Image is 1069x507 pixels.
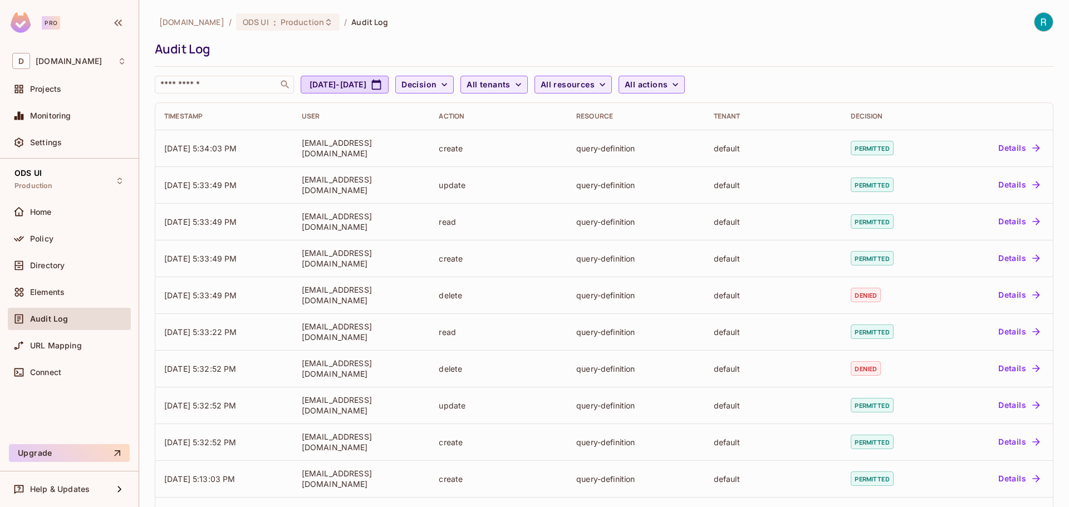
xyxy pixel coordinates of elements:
[994,176,1044,194] button: Details
[30,368,61,377] span: Connect
[576,363,696,374] div: query-definition
[439,474,558,484] div: create
[439,400,558,411] div: update
[576,290,696,301] div: query-definition
[576,143,696,154] div: query-definition
[229,17,232,27] li: /
[994,139,1044,157] button: Details
[30,485,90,494] span: Help & Updates
[576,327,696,337] div: query-definition
[714,216,833,227] div: default
[714,474,833,484] div: default
[30,341,82,350] span: URL Mapping
[159,17,224,27] span: the active workspace
[714,143,833,154] div: default
[344,17,347,27] li: /
[994,286,1044,304] button: Details
[714,363,833,374] div: default
[714,437,833,447] div: default
[164,327,237,337] span: [DATE] 5:33:22 PM
[851,178,893,192] span: permitted
[164,474,236,484] span: [DATE] 5:13:03 PM
[851,435,893,449] span: permitted
[994,360,1044,377] button: Details
[281,17,324,27] span: Production
[439,180,558,190] div: update
[851,214,893,229] span: permitted
[14,181,53,190] span: Production
[30,111,71,120] span: Monitoring
[302,321,421,342] div: [EMAIL_ADDRESS][DOMAIN_NAME]
[273,18,277,27] span: :
[30,138,62,147] span: Settings
[11,12,31,33] img: SReyMgAAAABJRU5ErkJggg==
[439,216,558,227] div: read
[851,288,881,302] span: denied
[576,112,696,121] div: Resource
[851,471,893,486] span: permitted
[534,76,612,93] button: All resources
[994,323,1044,341] button: Details
[851,361,881,376] span: denied
[994,213,1044,230] button: Details
[851,112,932,121] div: Decision
[576,400,696,411] div: query-definition
[439,253,558,264] div: create
[619,76,685,93] button: All actions
[302,174,421,195] div: [EMAIL_ADDRESS][DOMAIN_NAME]
[164,144,237,153] span: [DATE] 5:34:03 PM
[439,143,558,154] div: create
[714,180,833,190] div: default
[851,324,893,339] span: permitted
[302,284,421,306] div: [EMAIL_ADDRESS][DOMAIN_NAME]
[30,314,68,323] span: Audit Log
[302,395,421,416] div: [EMAIL_ADDRESS][DOMAIN_NAME]
[439,363,558,374] div: delete
[30,208,52,216] span: Home
[30,261,65,270] span: Directory
[541,78,595,92] span: All resources
[576,216,696,227] div: query-definition
[302,137,421,159] div: [EMAIL_ADDRESS][DOMAIN_NAME]
[714,253,833,264] div: default
[243,17,269,27] span: ODS UI
[302,468,421,489] div: [EMAIL_ADDRESS][DOMAIN_NAME]
[467,78,510,92] span: All tenants
[714,290,833,301] div: default
[164,401,237,410] span: [DATE] 5:32:52 PM
[14,169,42,178] span: ODS UI
[395,76,454,93] button: Decision
[155,41,1048,57] div: Audit Log
[994,470,1044,488] button: Details
[439,112,558,121] div: Action
[36,57,102,66] span: Workspace: deacero.com
[994,396,1044,414] button: Details
[164,180,237,190] span: [DATE] 5:33:49 PM
[30,234,53,243] span: Policy
[439,437,558,447] div: create
[714,327,833,337] div: default
[714,400,833,411] div: default
[302,431,421,452] div: [EMAIL_ADDRESS][DOMAIN_NAME]
[164,437,237,447] span: [DATE] 5:32:52 PM
[42,16,60,29] div: Pro
[994,249,1044,267] button: Details
[351,17,388,27] span: Audit Log
[576,180,696,190] div: query-definition
[714,112,833,121] div: Tenant
[1034,13,1053,31] img: ROBERTO MACOTELA TALAMANTES
[302,358,421,379] div: [EMAIL_ADDRESS][DOMAIN_NAME]
[301,76,389,93] button: [DATE]-[DATE]
[439,290,558,301] div: delete
[30,288,65,297] span: Elements
[302,248,421,269] div: [EMAIL_ADDRESS][DOMAIN_NAME]
[164,364,237,373] span: [DATE] 5:32:52 PM
[994,433,1044,451] button: Details
[439,327,558,337] div: read
[30,85,61,93] span: Projects
[576,474,696,484] div: query-definition
[164,112,284,121] div: Timestamp
[851,398,893,412] span: permitted
[851,141,893,155] span: permitted
[851,251,893,265] span: permitted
